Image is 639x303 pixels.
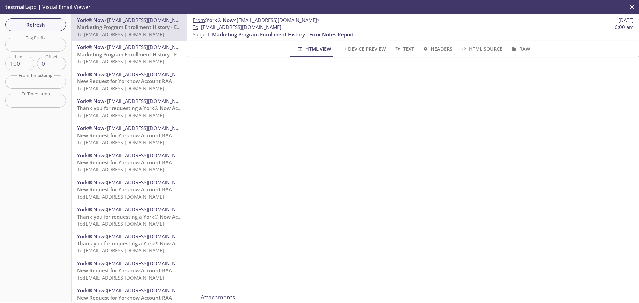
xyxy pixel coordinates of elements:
span: York® Now [77,152,104,159]
div: York® Now<[EMAIL_ADDRESS][DOMAIN_NAME]>Thank you for requesting a York® Now Account . RACTo:[EMAI... [72,203,187,230]
span: To: [EMAIL_ADDRESS][DOMAIN_NAME] [77,166,164,173]
span: To: [EMAIL_ADDRESS][DOMAIN_NAME] [77,112,164,119]
span: <[EMAIL_ADDRESS][DOMAIN_NAME]> [104,260,190,267]
span: <[EMAIL_ADDRESS][DOMAIN_NAME]> [104,233,190,240]
span: Headers [422,45,452,53]
span: <[EMAIL_ADDRESS][DOMAIN_NAME]> [104,287,190,294]
span: York® Now [77,44,104,50]
span: <[EMAIL_ADDRESS][DOMAIN_NAME]> [104,44,190,50]
span: <[EMAIL_ADDRESS][DOMAIN_NAME]> [104,98,190,104]
span: New Request for Yorknow Account RAA [77,186,172,193]
div: York® Now<[EMAIL_ADDRESS][DOMAIN_NAME]>New Request for Yorknow Account RAATo:[EMAIL_ADDRESS][DOMA... [72,176,187,203]
span: To: [EMAIL_ADDRESS][DOMAIN_NAME] [77,85,164,92]
span: York® Now [77,125,104,131]
span: To: [EMAIL_ADDRESS][DOMAIN_NAME] [77,139,164,146]
span: testmail [5,3,26,11]
span: York® Now [77,17,104,23]
span: York® Now [77,233,104,240]
span: To: [EMAIL_ADDRESS][DOMAIN_NAME] [77,220,164,227]
span: HTML View [296,45,331,53]
div: York® Now<[EMAIL_ADDRESS][DOMAIN_NAME]>Thank you for requesting a York® Now Account . RACTo:[EMAI... [72,95,187,122]
div: York® Now<[EMAIL_ADDRESS][DOMAIN_NAME]>New Request for Yorknow Account RAATo:[EMAIL_ADDRESS][DOMA... [72,68,187,95]
span: To: [EMAIL_ADDRESS][DOMAIN_NAME] [77,58,164,65]
span: <[EMAIL_ADDRESS][DOMAIN_NAME]> [234,17,320,23]
span: New Request for Yorknow Account RAA [77,159,172,166]
span: Thank you for requesting a York® Now Account . RAC [77,105,206,111]
span: Subject [193,31,209,38]
span: York® Now [77,179,104,186]
span: : [EMAIL_ADDRESS][DOMAIN_NAME] [193,24,281,31]
div: York® Now<[EMAIL_ADDRESS][DOMAIN_NAME]>New Request for Yorknow Account RAATo:[EMAIL_ADDRESS][DOMA... [72,257,187,284]
div: York® Now<[EMAIL_ADDRESS][DOMAIN_NAME]>Marketing Program Enrollment History - Error Notes ReportT... [72,41,187,68]
div: York® Now<[EMAIL_ADDRESS][DOMAIN_NAME]>New Request for Yorknow Account RAATo:[EMAIL_ADDRESS][DOMA... [72,122,187,149]
span: York® Now [77,206,104,213]
span: Marketing Program Enrollment History - Error Notes Report [212,31,354,38]
span: York® Now [77,98,104,104]
span: New Request for Yorknow Account RAA [77,294,172,301]
p: Attachments [201,293,626,302]
span: To: [EMAIL_ADDRESS][DOMAIN_NAME] [77,193,164,200]
span: Text [394,45,414,53]
span: <[EMAIL_ADDRESS][DOMAIN_NAME]> [104,179,190,186]
span: <[EMAIL_ADDRESS][DOMAIN_NAME]> [104,152,190,159]
span: 6:00 am [615,24,634,31]
span: York® Now [77,71,104,77]
span: <[EMAIL_ADDRESS][DOMAIN_NAME]> [104,125,190,131]
span: York® Now [77,260,104,267]
div: York® Now<[EMAIL_ADDRESS][DOMAIN_NAME]>Thank you for requesting a York® Now Account . RACTo:[EMAI... [72,230,187,257]
span: Refresh [11,20,61,29]
span: Device Preview [339,45,386,53]
span: [DATE] [618,17,634,24]
span: York® Now [206,17,234,23]
span: HTML Source [460,45,502,53]
span: Marketing Program Enrollment History - Error Notes Report [77,24,219,30]
span: <[EMAIL_ADDRESS][DOMAIN_NAME]> [104,17,190,23]
button: Refresh [5,18,66,31]
span: Thank you for requesting a York® Now Account . RAC [77,213,206,220]
span: To: [EMAIL_ADDRESS][DOMAIN_NAME] [77,274,164,281]
span: <[EMAIL_ADDRESS][DOMAIN_NAME]> [104,71,190,77]
span: York® Now [77,287,104,294]
span: To: [EMAIL_ADDRESS][DOMAIN_NAME] [77,247,164,254]
span: Thank you for requesting a York® Now Account . RAC [77,240,206,247]
span: New Request for Yorknow Account RAA [77,267,172,274]
div: York® Now<[EMAIL_ADDRESS][DOMAIN_NAME]>Marketing Program Enrollment History - Error Notes ReportT... [72,14,187,41]
span: To [193,24,198,30]
div: York® Now<[EMAIL_ADDRESS][DOMAIN_NAME]>New Request for Yorknow Account RAATo:[EMAIL_ADDRESS][DOMA... [72,149,187,176]
span: Raw [510,45,530,53]
p: : [193,24,634,38]
span: Marketing Program Enrollment History - Error Notes Report [77,51,219,58]
span: <[EMAIL_ADDRESS][DOMAIN_NAME]> [104,206,190,213]
span: New Request for Yorknow Account RAA [77,78,172,84]
span: From [193,17,205,23]
span: : [193,17,320,24]
span: To: [EMAIL_ADDRESS][DOMAIN_NAME] [77,31,164,38]
span: New Request for Yorknow Account RAA [77,132,172,139]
